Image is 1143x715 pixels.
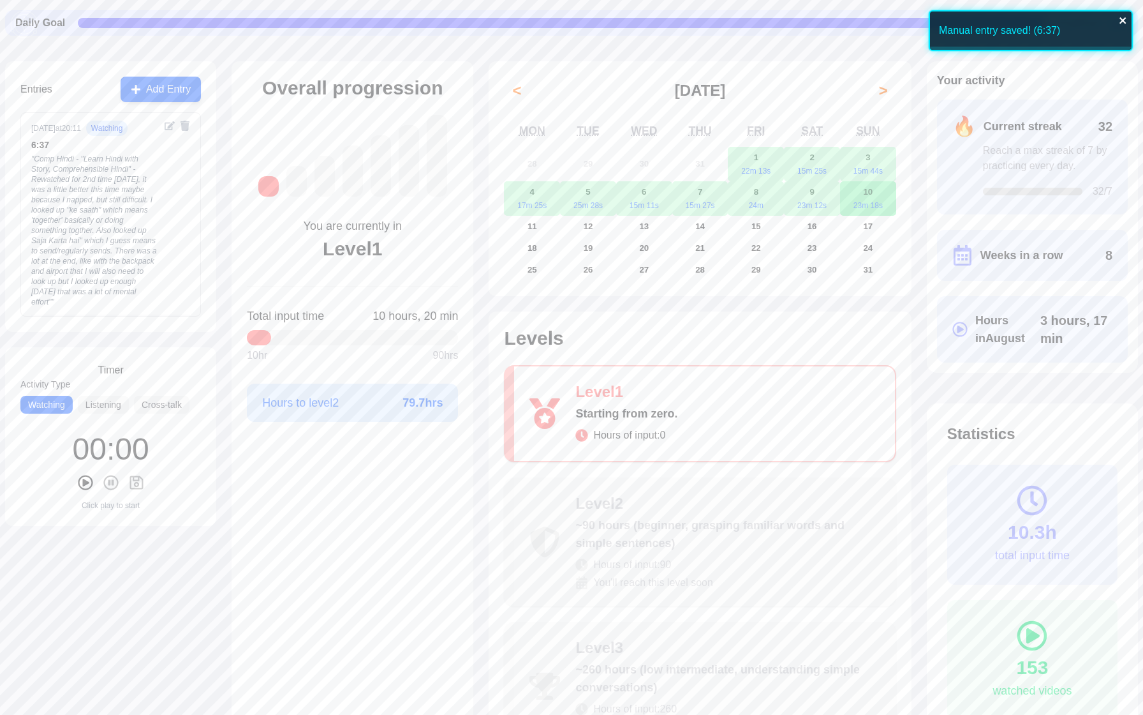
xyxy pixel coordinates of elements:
button: August 31, 2025 [840,259,896,281]
button: July 31, 2025 [672,147,728,181]
button: August 24, 2025 [840,237,896,259]
button: August 5, 202525m 28s [560,181,616,216]
abbr: August 23, 2025 [807,243,817,253]
div: 23m 18s [840,200,896,211]
div: Level 1: Starting from zero. [258,176,279,197]
abbr: August 3, 2025 [866,153,870,162]
abbr: August 7, 2025 [698,187,702,197]
abbr: July 31, 2025 [695,159,705,169]
div: 23m 12s [784,200,840,211]
span: Click to toggle between decimal and time format [1040,312,1112,347]
button: August 29, 2025 [728,259,784,281]
span: Current streak [984,117,1062,135]
button: August 7, 202515m 27s [672,181,728,216]
abbr: August 19, 2025 [584,243,593,253]
button: close [1119,15,1128,26]
label: Activity Type [20,378,201,391]
div: 15m 27s [672,200,728,211]
button: August 16, 2025 [784,216,840,237]
abbr: August 24, 2025 [863,243,873,253]
abbr: August 17, 2025 [863,222,873,231]
button: Listening [78,396,129,414]
span: 90 hrs [432,348,458,363]
button: August 8, 202524m [728,181,784,216]
div: 15m 44s [840,166,896,176]
abbr: August 21, 2025 [695,243,705,253]
button: August 11, 2025 [504,216,560,237]
abbr: Sunday [856,124,880,137]
div: Reach a max streak of 7 by practicing every day. [983,143,1112,174]
abbr: Wednesday [631,124,657,137]
span: 🔥 [952,115,976,138]
button: August 19, 2025 [560,237,616,259]
button: August 22, 2025 [728,237,784,259]
button: August 2, 202515m 25s [784,147,840,181]
abbr: August 13, 2025 [639,222,649,231]
button: August 21, 2025 [672,237,728,259]
abbr: August 25, 2025 [527,265,537,275]
span: 8 [1105,246,1112,264]
div: Level 6: ~1,750 hours (advanced, understanding native media with effort) [399,125,419,197]
span: > [879,80,888,101]
abbr: August 9, 2025 [809,187,814,197]
div: Level 2 [575,493,880,514]
abbr: July 29, 2025 [584,159,593,169]
div: Click play to start [82,500,140,511]
div: 25m 28s [560,200,616,211]
abbr: August 15, 2025 [751,222,761,231]
span: You'll reach this level soon [593,575,712,591]
div: Starting from zero. [575,405,879,423]
div: Level 1 [575,382,879,402]
abbr: August 12, 2025 [584,222,593,231]
abbr: August 14, 2025 [695,222,705,231]
button: August 18, 2025 [504,237,560,259]
abbr: August 22, 2025 [751,243,761,253]
span: 32 /7 [1093,184,1112,199]
div: Level 1 [323,237,382,260]
div: ~90 hours (beginner, grasping familiar words and simple sentences) [575,516,880,552]
h2: Levels [504,327,896,350]
button: August 10, 202523m 18s [840,181,896,216]
button: July 30, 2025 [616,147,672,181]
span: 10 hr [247,348,267,363]
span: 79.7 hrs [402,394,443,412]
div: ~260 hours (low intermediate, understanding simple conversations) [575,661,880,696]
div: [DATE] at 20:11 [31,123,81,133]
abbr: August 4, 2025 [530,187,535,197]
img: menu [5,5,43,43]
div: 10.3h [1008,521,1057,544]
abbr: August 29, 2025 [751,265,761,275]
span: Click to toggle between decimal and time format [372,307,458,325]
abbr: Monday [519,124,545,137]
button: August 9, 202523m 12s [784,181,840,216]
div: 15m 25s [784,166,840,176]
abbr: August 16, 2025 [807,222,817,231]
span: Hours of input: 0 [593,428,665,443]
span: Weeks in a row [980,246,1063,264]
span: < [512,80,521,101]
button: August 6, 202515m 11s [616,181,672,216]
button: August 28, 2025 [672,259,728,281]
button: August 23, 2025 [784,237,840,259]
div: 22m 13s [728,166,784,176]
abbr: July 30, 2025 [639,159,649,169]
div: 00 : 00 [73,434,149,465]
button: August 13, 2025 [616,216,672,237]
button: August 15, 2025 [728,216,784,237]
button: August 25, 2025 [504,259,560,281]
div: total input time [995,546,1070,564]
abbr: August 8, 2025 [754,187,758,197]
button: July 28, 2025 [504,147,560,181]
abbr: July 28, 2025 [527,159,537,169]
button: Watching [20,396,73,414]
button: Cross-talk [134,396,189,414]
abbr: August 2, 2025 [809,153,814,162]
abbr: August 5, 2025 [586,187,590,197]
div: Level 5: ~1,050 hours (high intermediate, understanding most everyday content) [371,135,391,197]
abbr: Saturday [801,124,823,137]
span: Hours to level 2 [262,394,339,412]
button: July 29, 2025 [560,147,616,181]
abbr: August 20, 2025 [639,243,649,253]
div: 24m [728,200,784,211]
span: Hours of input: 90 [593,557,671,573]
